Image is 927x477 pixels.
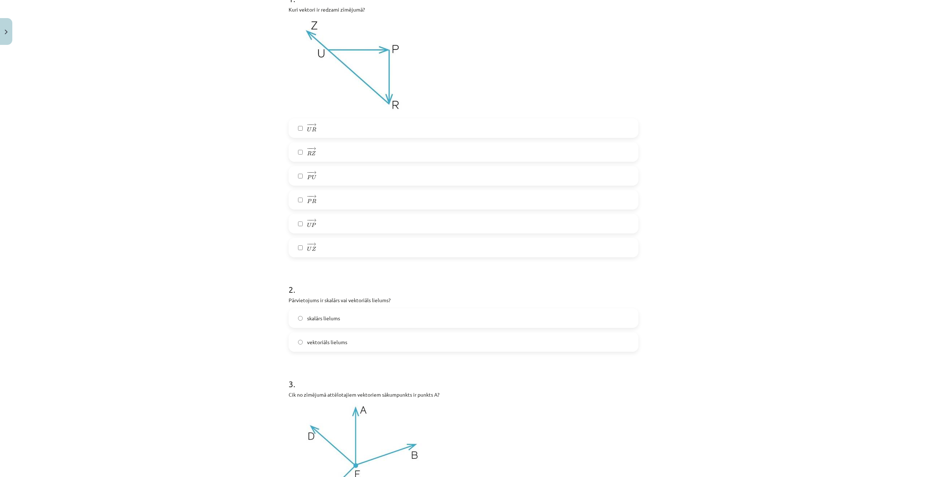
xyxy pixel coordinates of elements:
span: − [307,171,311,174]
h1: 3 . [289,366,638,389]
span: R [312,199,316,203]
span: R [307,151,311,156]
span: U [307,246,311,251]
span: U [312,175,316,180]
span: P [311,223,316,227]
span: − [307,219,311,222]
span: − [307,243,311,246]
input: skalārs lielums [298,316,303,321]
span: → [310,243,316,246]
span: → [311,123,316,127]
span: − [309,123,309,127]
img: icon-close-lesson-0947bae3869378f0d4975bcd49f059093ad1ed9edebbc8119c70593378902aed.svg [5,30,8,34]
p: Cik no zīmējumā attēlotajiem vektoriem sākumpunkts ir punkts A? [289,391,638,398]
span: − [309,171,309,174]
span: − [307,147,311,151]
input: vektoriāls lielums [298,340,303,345]
span: vektoriāls lielums [307,338,347,346]
h1: 2 . [289,272,638,294]
span: → [311,171,316,174]
span: → [311,219,316,222]
span: − [309,219,309,222]
p: Pārvietojums ir skalārs vai vektoriāls lielums? [289,296,638,304]
span: − [307,123,311,127]
span: Z [311,151,316,156]
span: P [307,199,312,203]
span: P [307,175,312,180]
span: Z [312,246,316,251]
span: − [309,147,309,151]
span: − [307,195,311,198]
p: Kuri vektori ir redzami zīmējumā? [289,6,638,13]
span: U [307,127,311,132]
span: skalārs lielums [307,315,340,322]
span: − [309,243,309,246]
span: U [307,223,311,227]
span: − [309,195,309,198]
span: → [311,195,316,198]
span: → [310,147,316,151]
span: R [312,127,316,132]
